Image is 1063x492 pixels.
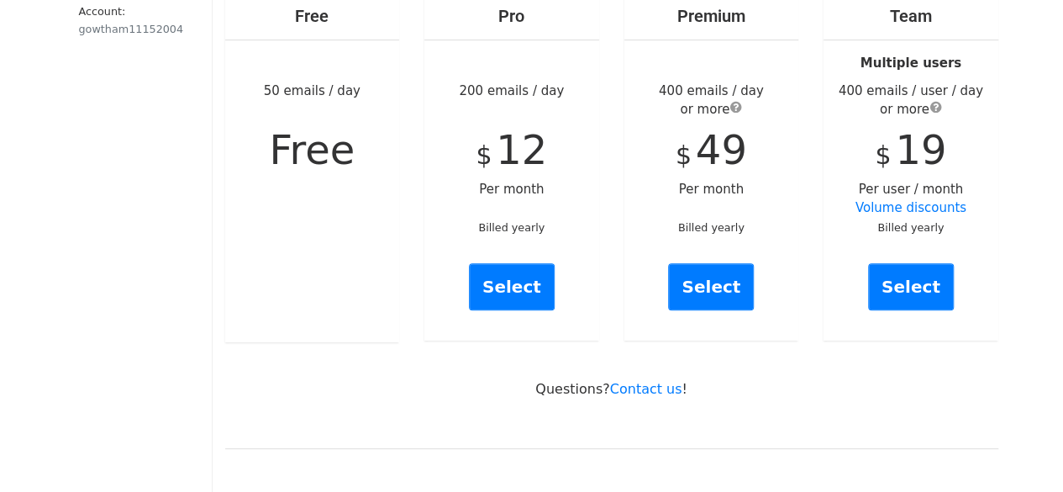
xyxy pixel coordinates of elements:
[79,5,186,37] small: Account:
[860,56,961,71] strong: Multiple users
[610,381,682,397] a: Contact us
[678,221,745,234] small: Billed yearly
[875,140,891,170] span: $
[478,221,545,234] small: Billed yearly
[225,6,400,26] h4: Free
[424,6,599,26] h4: Pro
[225,380,998,398] p: Questions? !
[895,126,946,173] span: 19
[824,6,998,26] h4: Team
[979,411,1063,492] iframe: Chat Widget
[696,126,747,173] span: 49
[824,82,998,119] div: 400 emails / user / day or more
[676,140,692,170] span: $
[79,21,186,37] div: gowtham11152004
[624,82,799,119] div: 400 emails / day or more
[624,6,799,26] h4: Premium
[469,263,555,310] a: Select
[868,263,954,310] a: Select
[496,126,547,173] span: 12
[476,140,492,170] span: $
[877,221,944,234] small: Billed yearly
[855,200,966,215] a: Volume discounts
[668,263,754,310] a: Select
[269,126,355,173] span: Free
